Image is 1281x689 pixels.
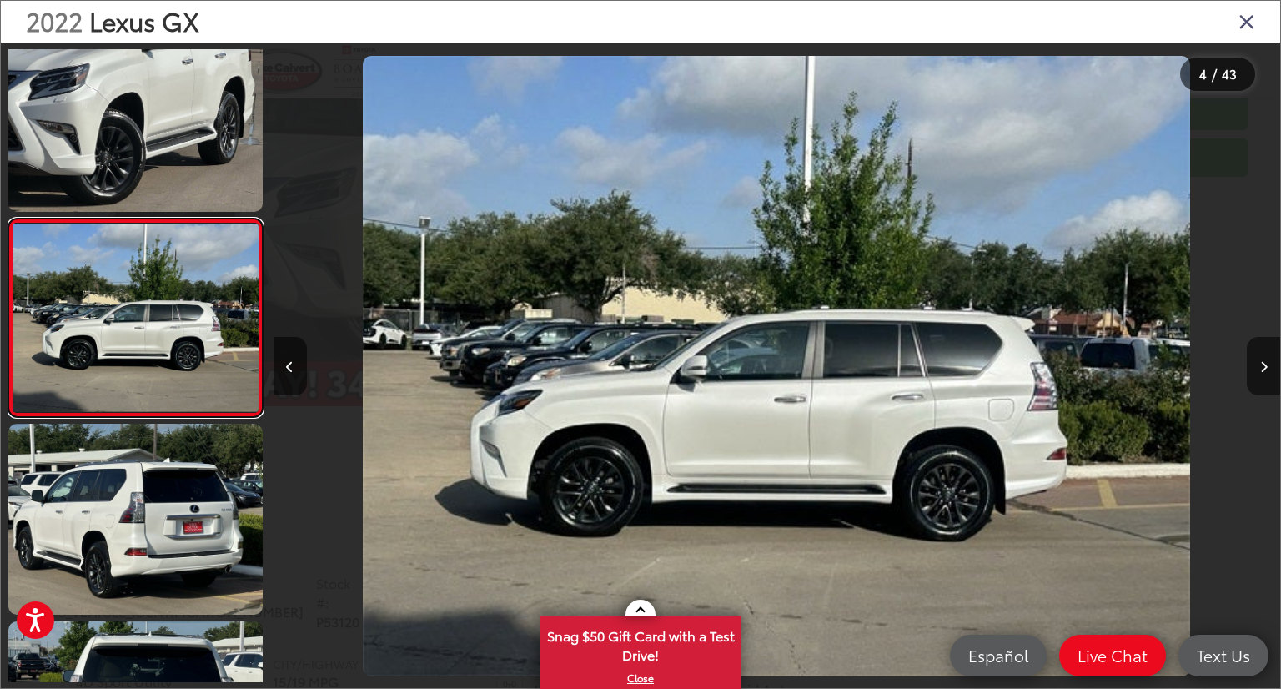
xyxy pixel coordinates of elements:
[10,224,261,411] img: 2022 Lexus GX 460
[89,3,199,38] span: Lexus GX
[1069,645,1156,666] span: Live Chat
[1059,635,1166,676] a: Live Chat
[950,635,1047,676] a: Español
[960,645,1037,666] span: Español
[542,618,739,669] span: Snag $50 Gift Card with a Test Drive!
[273,56,1279,676] div: 2022 Lexus GX 460 3
[1247,337,1280,395] button: Next image
[1188,645,1258,666] span: Text Us
[1210,68,1218,80] span: /
[1238,10,1255,32] i: Close gallery
[1199,64,1207,83] span: 4
[6,422,265,616] img: 2022 Lexus GX 460
[1222,64,1237,83] span: 43
[6,19,265,214] img: 2022 Lexus GX 460
[26,3,83,38] span: 2022
[363,56,1189,676] img: 2022 Lexus GX 460
[274,337,307,395] button: Previous image
[1178,635,1268,676] a: Text Us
